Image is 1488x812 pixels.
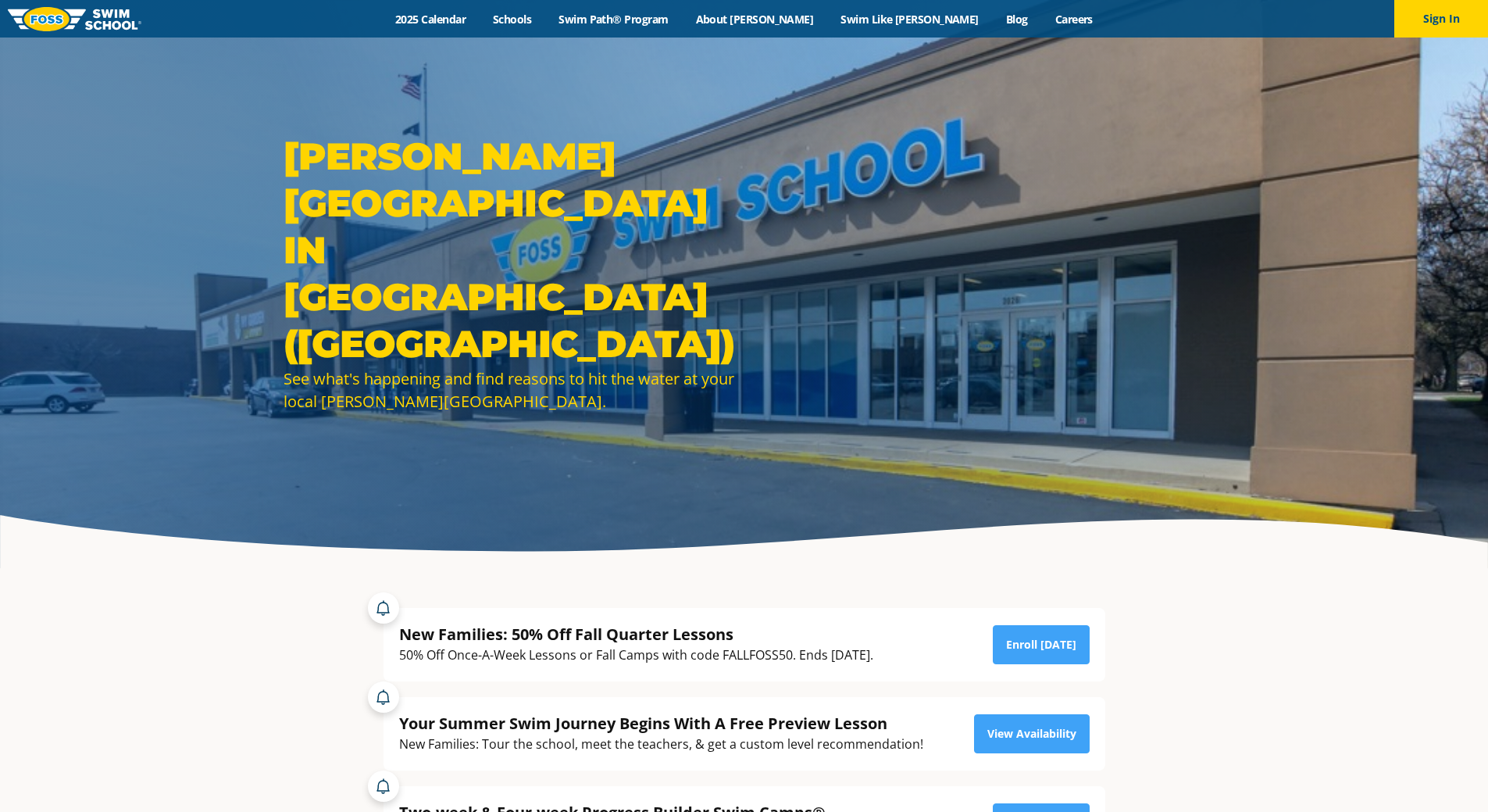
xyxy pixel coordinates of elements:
[682,12,827,27] a: About [PERSON_NAME]
[399,734,923,755] div: New Families: Tour the school, meet the teachers, & get a custom level recommendation!
[545,12,682,27] a: Swim Path® Program
[284,367,737,413] div: See what's happening and find reasons to hit the water at your local [PERSON_NAME][GEOGRAPHIC_DATA].
[284,133,737,367] h1: [PERSON_NAME][GEOGRAPHIC_DATA] in [GEOGRAPHIC_DATA] ([GEOGRAPHIC_DATA])
[1041,12,1106,27] a: Careers
[382,12,480,27] a: 2025 Calendar
[480,12,545,27] a: Schools
[8,7,141,31] img: FOSS Swim School Logo
[827,12,993,27] a: Swim Like [PERSON_NAME]
[399,713,923,734] div: Your Summer Swim Journey Begins With A Free Preview Lesson
[974,714,1090,753] a: View Availability
[993,625,1090,664] a: Enroll [DATE]
[399,624,873,645] div: New Families: 50% Off Fall Quarter Lessons
[992,12,1041,27] a: Blog
[399,645,873,666] div: 50% Off Once-A-Week Lessons or Fall Camps with code FALLFOSS50. Ends [DATE].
